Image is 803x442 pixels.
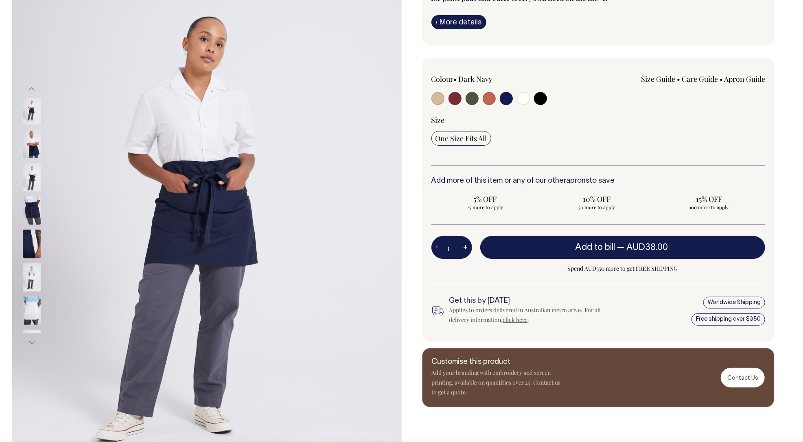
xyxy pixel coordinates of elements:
button: Add to bill —AUD38.00 [480,236,766,259]
h6: Add more of this item or any of our other to save [431,177,766,185]
a: Apron Guide [724,74,765,84]
span: — [617,243,670,252]
a: Contact Us [721,368,765,387]
div: Colour [431,74,565,84]
h6: Customise this product [432,358,562,366]
input: 15% OFF 100 more to apply [655,192,762,213]
p: Add your branding with embroidery and screen printing, available on quantities over 25. Contact u... [432,368,562,397]
div: Size [431,115,766,125]
h6: Get this by [DATE] [449,297,614,305]
a: Care Guide [682,74,718,84]
span: i [436,18,438,26]
span: Spend AUD350 more to get FREE SHIPPING [480,264,766,274]
input: 5% OFF 25 more to apply [431,192,538,213]
span: Add to bill [575,243,615,252]
span: • [720,74,723,84]
a: iMore details [431,15,486,29]
a: Size Guide [641,74,675,84]
a: click here [503,316,528,324]
div: Applies to orders delivered in Australian metro areas. For all delivery information, . [449,305,614,325]
button: + [459,239,472,256]
img: off-white [23,263,41,292]
span: • [677,74,680,84]
span: 25 more to apply [435,204,534,210]
span: AUD38.00 [626,243,668,252]
button: - [431,239,443,256]
img: dark-navy [23,230,41,258]
input: One Size Fits All [431,131,491,146]
img: dark-navy [23,163,41,192]
span: One Size Fits All [435,133,487,143]
img: dark-navy [23,96,41,125]
img: off-white [23,330,41,359]
input: 10% OFF 50 more to apply [543,192,650,213]
span: 10% OFF [547,194,646,204]
img: off-white [23,297,41,325]
span: 50 more to apply [547,204,646,210]
a: aprons [567,177,590,184]
button: Next [26,333,38,352]
img: dark-navy [23,197,41,225]
label: Dark Navy [459,74,493,84]
button: Previous [26,80,38,98]
span: • [454,74,457,84]
span: 5% OFF [435,194,534,204]
span: 100 more to apply [659,204,758,210]
span: 15% OFF [659,194,758,204]
img: dark-navy [23,130,41,158]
